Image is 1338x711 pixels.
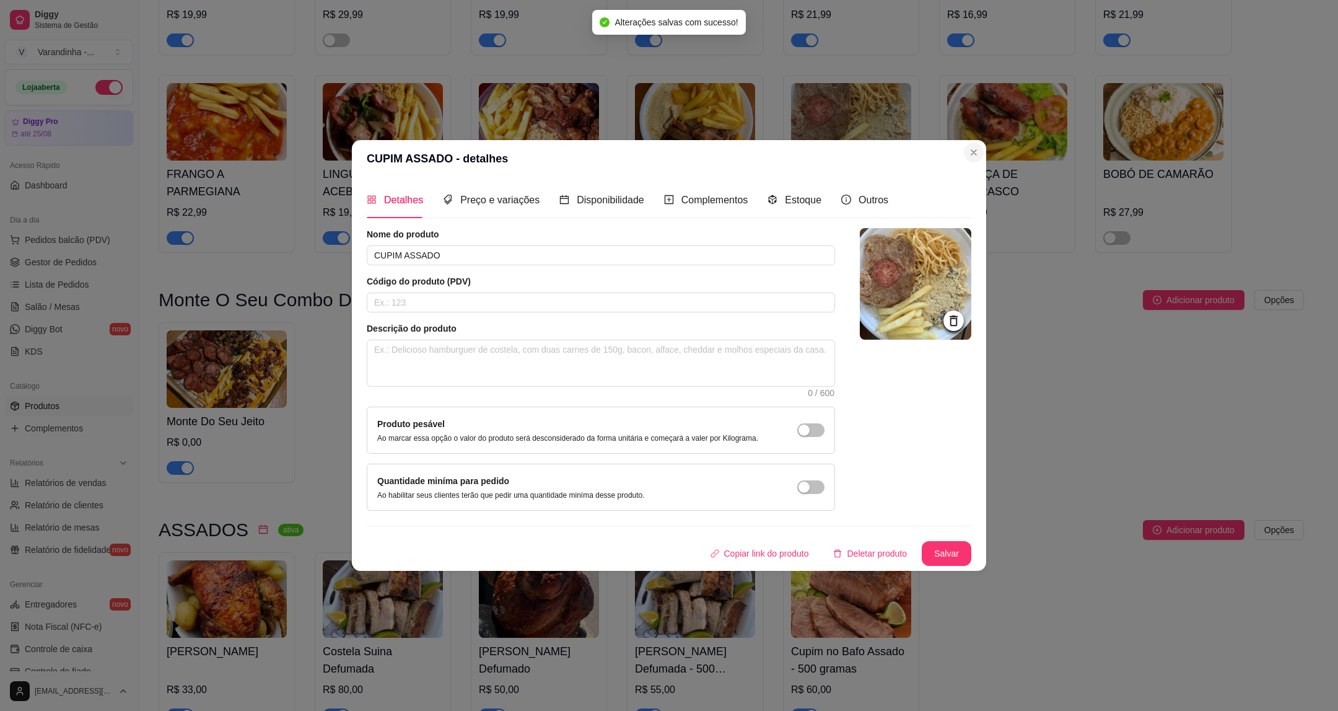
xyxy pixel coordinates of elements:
[367,245,835,265] input: Ex.: Hamburguer de costela
[367,322,835,335] article: Descrição do produto
[614,17,738,27] span: Alterações salvas com sucesso!
[377,490,645,500] p: Ao habilitar seus clientes terão que pedir uma quantidade miníma desse produto.
[964,143,984,162] button: Close
[559,195,569,205] span: calendar
[352,140,986,177] header: CUPIM ASSADO - detalhes
[377,419,445,429] label: Produto pesável
[701,541,819,566] button: Copiar link do produto
[681,195,748,205] span: Complementos
[443,195,453,205] span: tags
[841,195,851,205] span: info-circle
[377,476,509,486] label: Quantidade miníma para pedido
[664,195,674,205] span: plus-square
[823,541,917,566] button: deleteDeletar produto
[460,195,540,205] span: Preço e variações
[367,195,377,205] span: appstore
[600,17,610,27] span: check-circle
[922,541,971,566] button: Salvar
[367,293,835,312] input: Ex.: 123
[767,195,777,205] span: code-sandbox
[367,228,835,241] article: Nome do produto
[785,195,821,205] span: Estoque
[577,195,644,205] span: Disponibilidade
[367,275,835,288] article: Código do produto (PDV)
[377,433,758,443] p: Ao marcar essa opção o valor do produto será desconsiderado da forma unitária e começará a valer ...
[859,195,888,205] span: Outros
[833,549,842,558] span: delete
[860,228,971,340] img: logo da loja
[384,195,423,205] span: Detalhes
